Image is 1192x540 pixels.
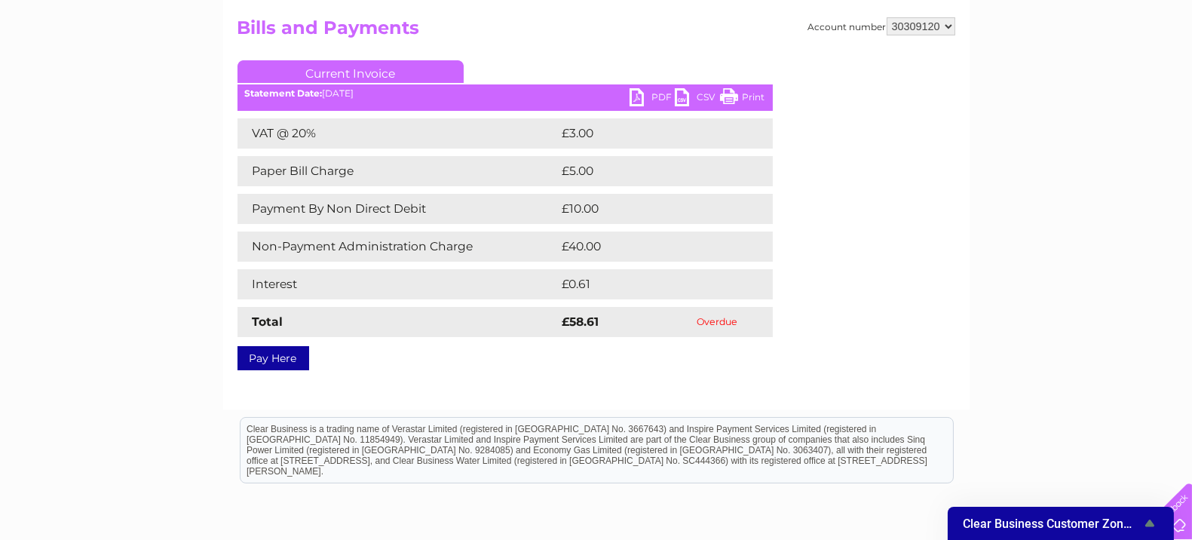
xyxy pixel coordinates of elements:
[559,232,743,262] td: £40.00
[562,314,599,329] strong: £58.61
[241,8,953,73] div: Clear Business is a trading name of Verastar Limited (registered in [GEOGRAPHIC_DATA] No. 3667643...
[908,8,1012,26] a: 0333 014 3131
[559,156,738,186] td: £5.00
[237,88,773,99] div: [DATE]
[237,269,559,299] td: Interest
[237,17,955,46] h2: Bills and Payments
[720,88,765,110] a: Print
[675,88,720,110] a: CSV
[1092,64,1129,75] a: Contact
[237,232,559,262] td: Non-Payment Administration Charge
[559,194,742,224] td: £10.00
[237,60,464,83] a: Current Invoice
[661,307,773,337] td: Overdue
[559,269,736,299] td: £0.61
[1061,64,1083,75] a: Blog
[963,514,1159,532] button: Show survey - Clear Business Customer Zone Survey
[927,64,955,75] a: Water
[808,17,955,35] div: Account number
[630,88,675,110] a: PDF
[237,194,559,224] td: Payment By Non Direct Debit
[963,517,1141,531] span: Clear Business Customer Zone Survey
[237,346,309,370] a: Pay Here
[237,118,559,149] td: VAT @ 20%
[237,156,559,186] td: Paper Bill Charge
[1142,64,1178,75] a: Log out
[964,64,997,75] a: Energy
[253,314,283,329] strong: Total
[1007,64,1052,75] a: Telecoms
[559,118,738,149] td: £3.00
[41,39,118,85] img: logo.png
[245,87,323,99] b: Statement Date:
